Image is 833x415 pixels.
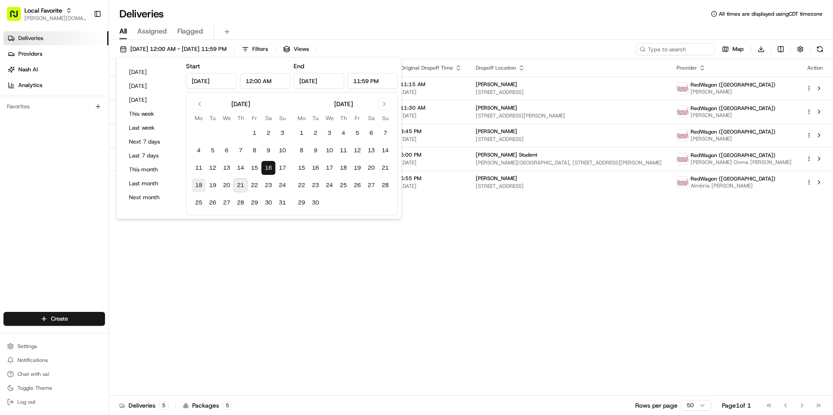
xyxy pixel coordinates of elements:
[400,89,462,96] span: [DATE]
[3,340,105,352] button: Settings
[206,114,220,123] th: Tuesday
[275,196,289,210] button: 31
[125,122,177,134] button: Last week
[294,73,344,89] input: Date
[400,112,462,119] span: [DATE]
[350,161,364,175] button: 19
[261,126,275,140] button: 2
[336,161,350,175] button: 18
[220,114,234,123] th: Wednesday
[476,104,517,111] span: [PERSON_NAME]
[364,144,378,157] button: 13
[177,26,203,37] span: Flagged
[3,78,108,92] a: Analytics
[247,126,261,140] button: 1
[636,43,714,55] input: Type to search
[125,66,177,78] button: [DATE]
[192,161,206,175] button: 11
[125,164,177,176] button: This month
[247,178,261,192] button: 22
[378,126,392,140] button: 7
[295,161,308,175] button: 15
[30,83,143,92] div: Start new chat
[125,136,177,148] button: Next 7 days
[322,126,336,140] button: 3
[336,178,350,192] button: 25
[308,178,322,192] button: 23
[400,175,462,182] span: 5:55 PM
[220,196,234,210] button: 27
[400,151,462,158] span: 5:00 PM
[3,354,105,366] button: Notifications
[18,34,43,42] span: Deliveries
[476,64,516,71] span: Dropoff Location
[691,135,775,142] span: [PERSON_NAME]
[206,161,220,175] button: 12
[677,83,688,94] img: time_to_eat_nevada_logo
[18,81,42,89] span: Analytics
[231,100,250,108] div: [DATE]
[275,161,289,175] button: 17
[350,126,364,140] button: 5
[17,371,49,378] span: Chat with us!
[186,73,237,89] input: Date
[350,144,364,157] button: 12
[159,402,169,409] div: 5
[261,144,275,157] button: 9
[74,127,81,134] div: 💻
[247,161,261,175] button: 15
[125,191,177,204] button: Next month
[275,144,289,157] button: 10
[378,178,392,192] button: 28
[400,104,462,111] span: 11:30 AM
[261,161,275,175] button: 16
[234,144,247,157] button: 7
[691,152,775,159] span: RedWagon ([GEOGRAPHIC_DATA])
[322,144,336,157] button: 10
[17,126,67,135] span: Knowledge Base
[3,396,105,408] button: Log out
[476,183,663,190] span: [STREET_ADDRESS]
[279,43,313,55] button: Views
[234,161,247,175] button: 14
[24,15,87,22] button: [PERSON_NAME][DOMAIN_NAME][EMAIL_ADDRESS][PERSON_NAME][DOMAIN_NAME]
[3,382,105,394] button: Toggle Theme
[206,144,220,157] button: 5
[732,45,744,53] span: Map
[400,81,462,88] span: 11:15 AM
[261,114,275,123] th: Saturday
[308,161,322,175] button: 16
[240,73,291,89] input: Time
[148,86,159,96] button: Start new chat
[223,402,232,409] div: 5
[691,128,775,135] span: RedWagon ([GEOGRAPHIC_DATA])
[378,98,390,110] button: Go to next month
[364,161,378,175] button: 20
[206,178,220,192] button: 19
[677,64,697,71] span: Provider
[5,123,70,138] a: 📗Knowledge Base
[275,178,289,192] button: 24
[24,6,62,15] button: Local Favorite
[206,196,220,210] button: 26
[9,83,24,99] img: 1736555255976-a54dd68f-1ca7-489b-9aae-adbdc363a1c4
[3,3,90,24] button: Local Favorite[PERSON_NAME][DOMAIN_NAME][EMAIL_ADDRESS][PERSON_NAME][DOMAIN_NAME]
[336,144,350,157] button: 11
[348,73,398,89] input: Time
[677,177,688,188] img: time_to_eat_nevada_logo
[476,159,663,166] span: [PERSON_NAME][GEOGRAPHIC_DATA], [STREET_ADDRESS][PERSON_NAME]
[364,178,378,192] button: 27
[400,136,462,143] span: [DATE]
[350,114,364,123] th: Friday
[247,144,261,157] button: 8
[691,159,792,166] span: [PERSON_NAME] Onma [PERSON_NAME]
[87,147,105,154] span: Pylon
[18,50,42,58] span: Providers
[125,177,177,190] button: Last month
[295,114,308,123] th: Monday
[691,182,775,189] span: Almbria [PERSON_NAME]
[806,64,824,71] div: Action
[23,56,144,65] input: Clear
[336,126,350,140] button: 4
